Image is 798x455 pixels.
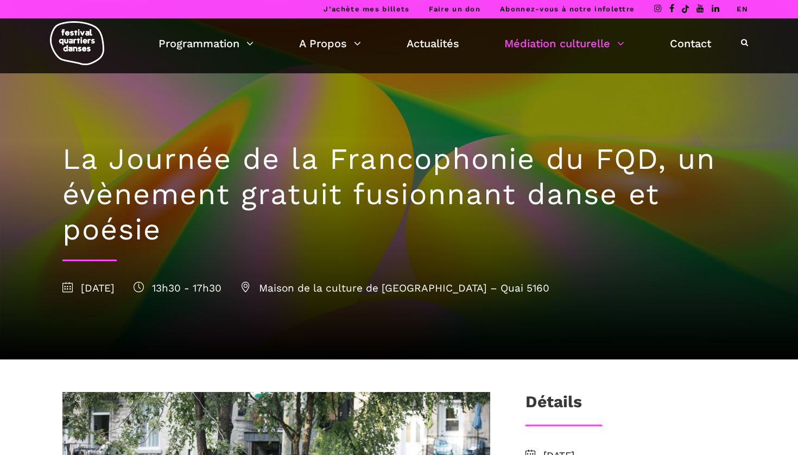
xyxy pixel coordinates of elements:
h1: La Journée de la Francophonie du FQD, un évènement gratuit fusionnant danse et poésie [62,142,736,247]
a: Abonnez-vous à notre infolettre [500,5,635,13]
a: Programmation [159,34,254,53]
a: J’achète mes billets [324,5,409,13]
a: Médiation culturelle [504,34,624,53]
span: [DATE] [62,282,115,294]
span: Maison de la culture de [GEOGRAPHIC_DATA] – Quai 5160 [240,282,549,294]
h3: Détails [525,392,582,419]
a: Faire un don [429,5,480,13]
a: Contact [670,34,711,53]
a: A Propos [299,34,361,53]
a: EN [737,5,748,13]
span: 13h30 - 17h30 [134,282,221,294]
a: Actualités [407,34,459,53]
img: logo-fqd-med [50,21,104,65]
